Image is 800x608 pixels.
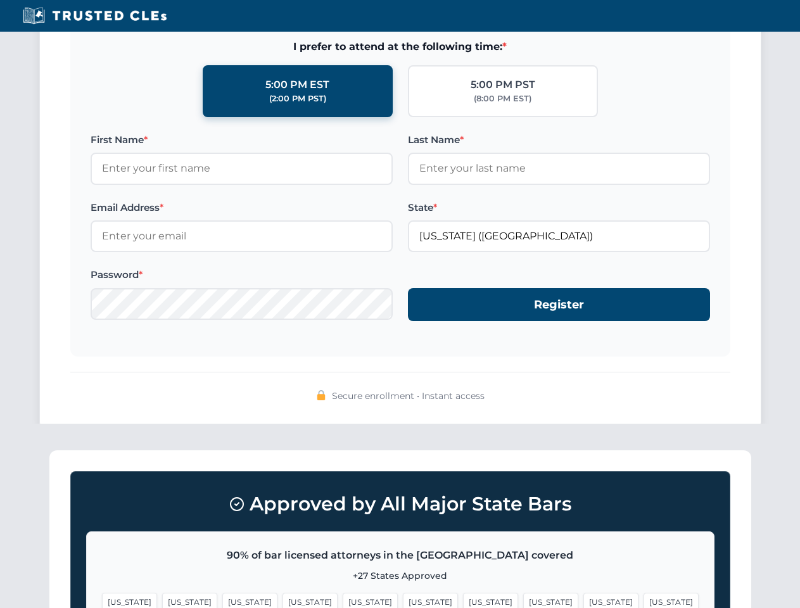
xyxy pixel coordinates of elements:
[102,569,699,583] p: +27 States Approved
[269,92,326,105] div: (2:00 PM PST)
[86,487,714,521] h3: Approved by All Major State Bars
[91,39,710,55] span: I prefer to attend at the following time:
[408,153,710,184] input: Enter your last name
[408,288,710,322] button: Register
[91,267,393,282] label: Password
[91,200,393,215] label: Email Address
[474,92,531,105] div: (8:00 PM EST)
[265,77,329,93] div: 5:00 PM EST
[408,132,710,148] label: Last Name
[91,153,393,184] input: Enter your first name
[332,389,485,403] span: Secure enrollment • Instant access
[91,132,393,148] label: First Name
[408,220,710,252] input: California (CA)
[408,200,710,215] label: State
[19,6,170,25] img: Trusted CLEs
[471,77,535,93] div: 5:00 PM PST
[102,547,699,564] p: 90% of bar licensed attorneys in the [GEOGRAPHIC_DATA] covered
[91,220,393,252] input: Enter your email
[316,390,326,400] img: 🔒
